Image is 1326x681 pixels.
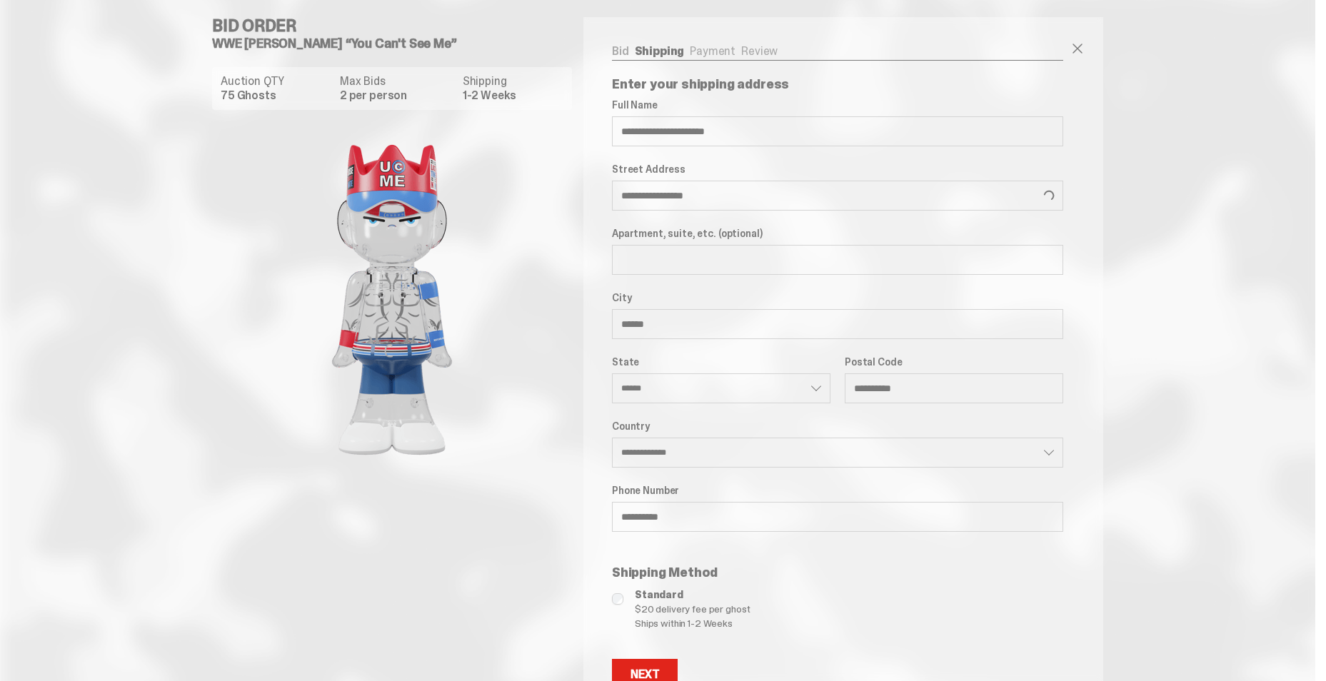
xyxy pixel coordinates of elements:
dd: 2 per person [340,90,454,101]
dt: Shipping [463,76,563,87]
div: Next [631,669,659,680]
dt: Max Bids [340,76,454,87]
p: Enter your shipping address [612,78,1063,91]
dd: 75 Ghosts [221,90,331,101]
label: Postal Code [845,356,1063,368]
p: Shipping Method [612,566,1063,579]
a: Shipping [635,44,685,59]
dt: Auction QTY [221,76,331,87]
label: Full Name [612,99,1063,111]
h4: Bid Order [212,17,583,34]
img: product image [249,121,535,478]
label: Phone Number [612,485,1063,496]
h5: WWE [PERSON_NAME] “You Can't See Me” [212,37,583,50]
a: Bid [612,44,629,59]
label: State [612,356,830,368]
label: Apartment, suite, etc. (optional) [612,228,1063,239]
span: $20 delivery fee per ghost [635,602,1063,616]
label: Street Address [612,163,1063,175]
label: City [612,292,1063,303]
span: Standard [635,587,1063,602]
dd: 1-2 Weeks [463,90,563,101]
span: Ships within 1-2 Weeks [635,616,1063,630]
label: Country [612,420,1063,432]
